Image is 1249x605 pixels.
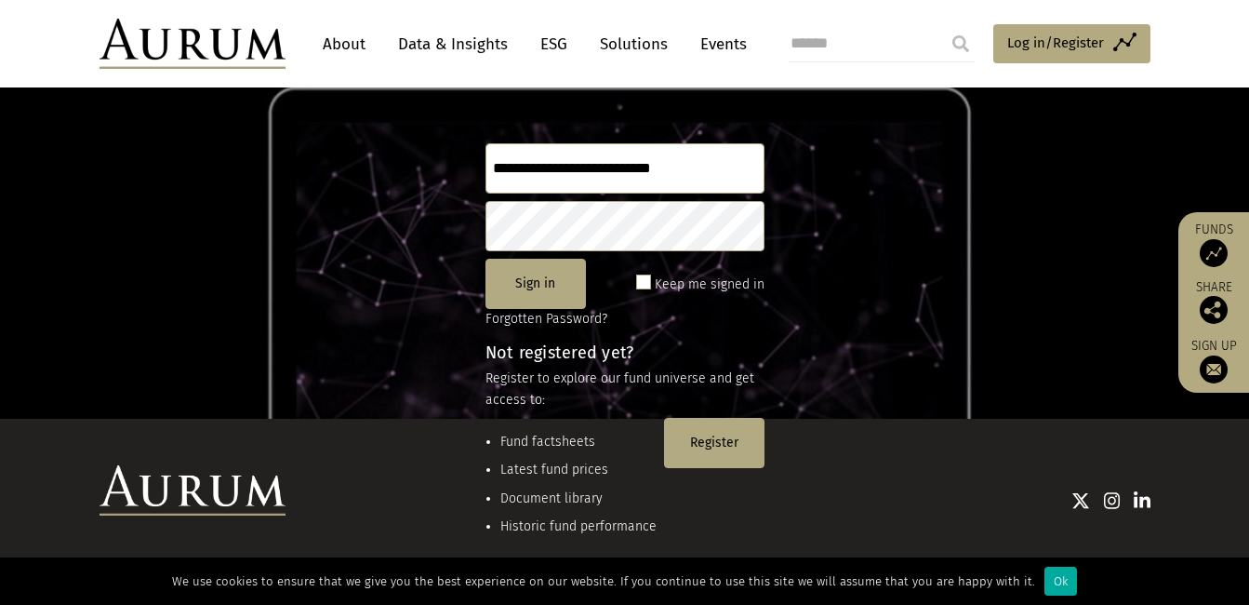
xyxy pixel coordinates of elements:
[942,25,979,62] input: Submit
[485,344,764,361] h4: Not registered yet?
[691,27,747,61] a: Events
[655,274,764,296] label: Keep me signed in
[591,27,677,61] a: Solutions
[1188,281,1240,324] div: Share
[1200,239,1228,267] img: Access Funds
[664,418,764,468] button: Register
[500,432,657,452] li: Fund factsheets
[485,369,764,410] p: Register to explore our fund universe and get access to:
[1044,567,1077,596] div: Ok
[389,27,517,61] a: Data & Insights
[1007,32,1104,54] span: Log in/Register
[100,465,286,516] img: Aurum Logo
[1071,491,1090,510] img: Twitter icon
[500,460,657,480] li: Latest fund prices
[993,24,1150,63] a: Log in/Register
[1200,296,1228,324] img: Share this post
[1188,338,1240,383] a: Sign up
[1104,491,1121,510] img: Instagram icon
[1134,491,1150,510] img: Linkedin icon
[485,259,586,309] button: Sign in
[485,311,607,327] a: Forgotten Password?
[100,19,286,69] img: Aurum
[1188,222,1240,267] a: Funds
[1200,356,1228,383] img: Sign up to our newsletter
[531,27,577,61] a: ESG
[313,27,375,61] a: About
